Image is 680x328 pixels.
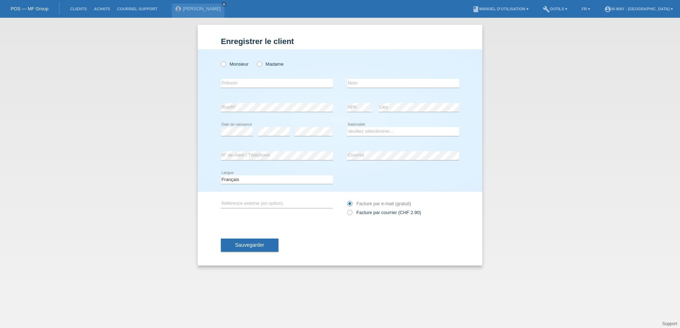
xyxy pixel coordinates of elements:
[347,201,411,206] label: Facture par e-mail (gratuit)
[662,321,677,326] a: Support
[347,201,352,210] input: Facture par e-mail (gratuit)
[221,61,225,66] input: Monsieur
[235,242,264,248] span: Sauvegarder
[221,37,459,46] h1: Enregistrer le client
[90,7,113,11] a: Achats
[11,6,48,11] a: POS — MF Group
[221,239,278,252] button: Sauvegarder
[472,6,479,13] i: book
[469,7,532,11] a: bookManuel d’utilisation ▾
[67,7,90,11] a: Clients
[347,210,421,215] label: Facture par courrier (CHF 2.90)
[601,7,676,11] a: account_circlem-way - [GEOGRAPHIC_DATA] ▾
[539,7,571,11] a: buildOutils ▾
[222,2,226,6] i: close
[578,7,594,11] a: FR ▾
[347,210,352,219] input: Facture par courrier (CHF 2.90)
[113,7,161,11] a: Courriel Support
[257,61,261,66] input: Madame
[604,6,611,13] i: account_circle
[221,61,249,67] label: Monsieur
[183,6,221,11] a: [PERSON_NAME]
[222,2,227,7] a: close
[543,6,550,13] i: build
[257,61,283,67] label: Madame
